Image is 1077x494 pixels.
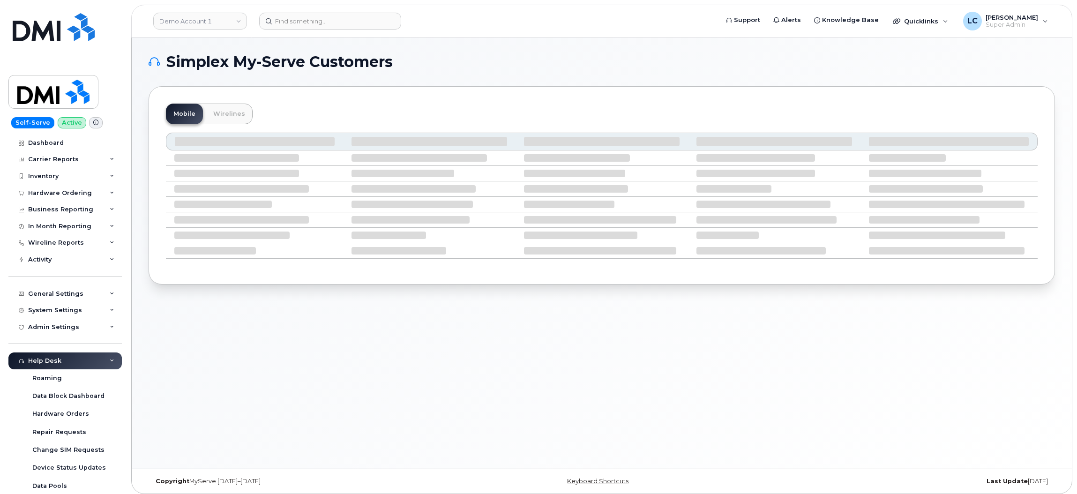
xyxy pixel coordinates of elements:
a: Wirelines [206,104,253,124]
strong: Copyright [156,478,189,485]
a: Mobile [166,104,203,124]
div: MyServe [DATE]–[DATE] [149,478,451,485]
strong: Last Update [987,478,1028,485]
a: Keyboard Shortcuts [567,478,628,485]
div: [DATE] [753,478,1055,485]
span: Simplex My-Serve Customers [166,55,393,69]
